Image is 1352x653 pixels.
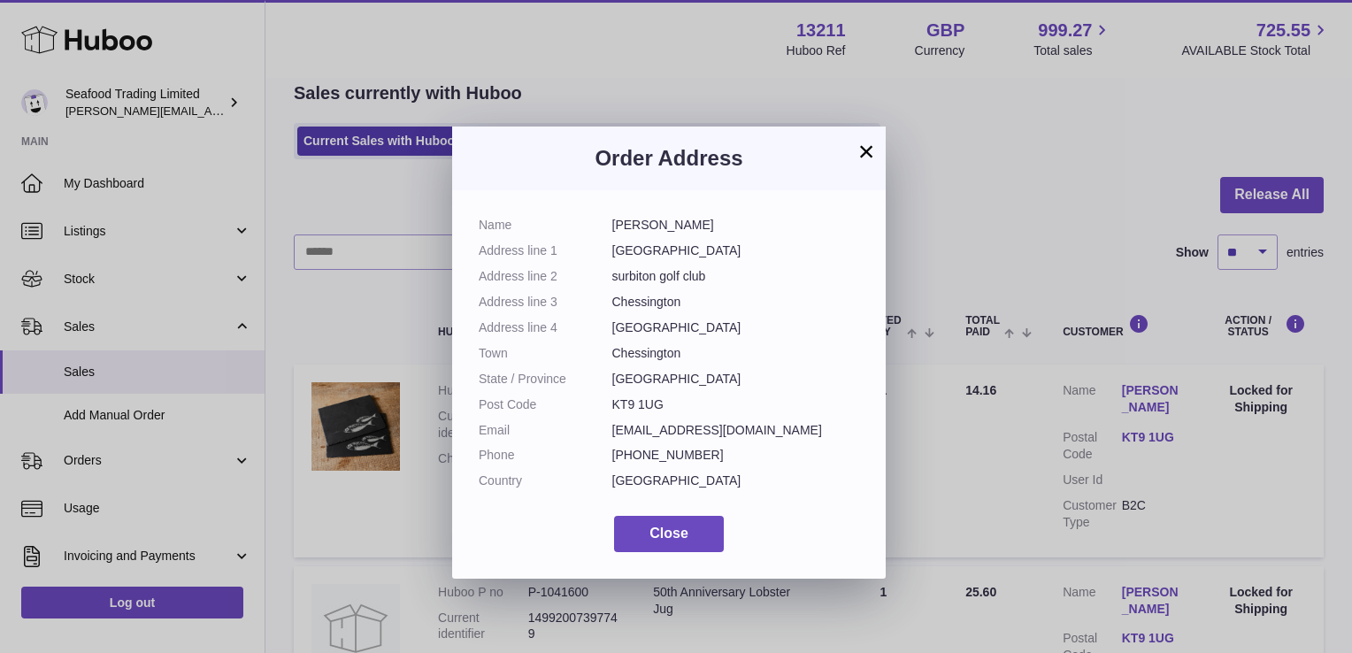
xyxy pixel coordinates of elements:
[612,447,860,464] dd: [PHONE_NUMBER]
[479,242,612,259] dt: Address line 1
[479,319,612,336] dt: Address line 4
[479,422,612,439] dt: Email
[612,472,860,489] dd: [GEOGRAPHIC_DATA]
[856,141,877,162] button: ×
[479,472,612,489] dt: Country
[479,294,612,311] dt: Address line 3
[649,526,688,541] span: Close
[612,294,860,311] dd: Chessington
[612,268,860,285] dd: surbiton golf club
[479,144,859,173] h3: Order Address
[479,217,612,234] dt: Name
[614,516,724,552] button: Close
[612,242,860,259] dd: [GEOGRAPHIC_DATA]
[612,422,860,439] dd: [EMAIL_ADDRESS][DOMAIN_NAME]
[612,345,860,362] dd: Chessington
[479,447,612,464] dt: Phone
[612,319,860,336] dd: [GEOGRAPHIC_DATA]
[479,345,612,362] dt: Town
[612,217,860,234] dd: [PERSON_NAME]
[479,396,612,413] dt: Post Code
[479,371,612,388] dt: State / Province
[612,396,860,413] dd: KT9 1UG
[612,371,860,388] dd: [GEOGRAPHIC_DATA]
[479,268,612,285] dt: Address line 2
